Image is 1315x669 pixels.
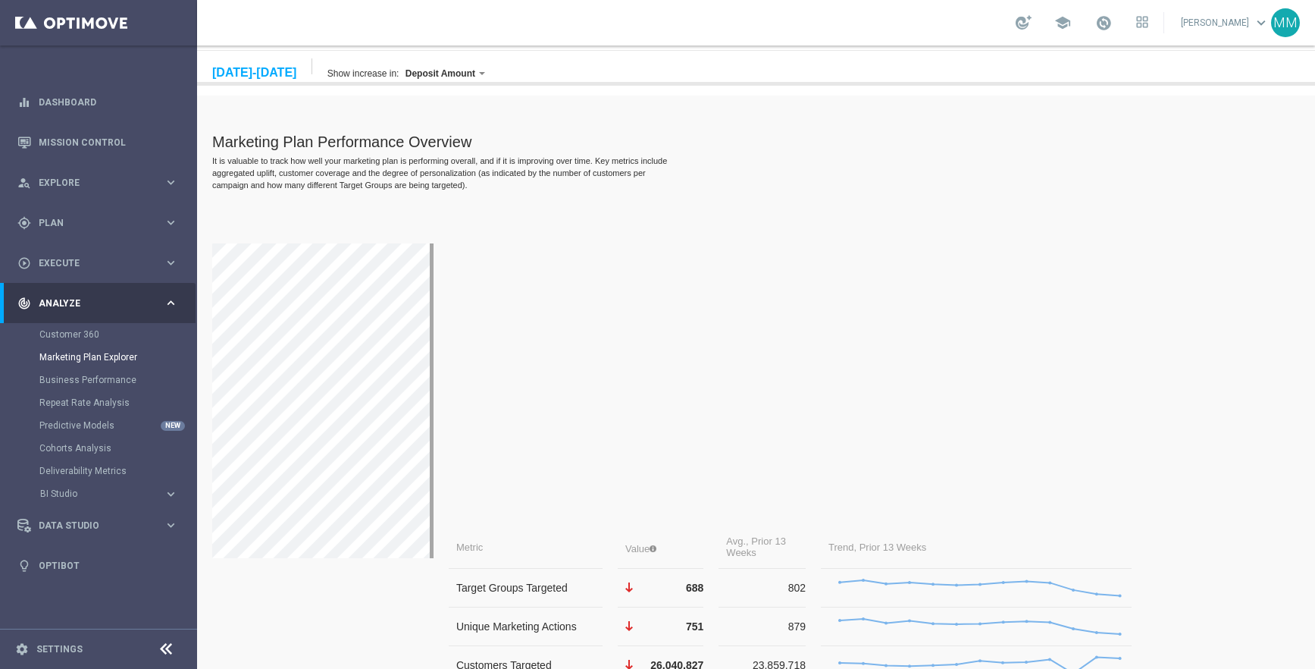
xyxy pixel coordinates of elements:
div: 688 [428,536,506,548]
a: Business Performance [39,374,158,386]
i: person_search [17,176,31,190]
i: track_changes [17,297,31,310]
div: Mission Control [17,122,178,162]
i: play_circle_outline [17,256,31,270]
span: Execute [39,259,164,268]
div: NEW [161,421,185,431]
a: Cohorts Analysis [39,442,158,454]
span: BI Studio [40,489,149,498]
span: school [1054,14,1071,31]
td: Target Groups Targeted [252,523,405,562]
th: Metric [252,490,405,523]
div: BI Studio [40,489,164,498]
span: Analyze [39,299,164,308]
div: Dashboard [17,82,178,122]
div: Plan [17,216,164,230]
button: gps_fixed Plan keyboard_arrow_right [17,217,179,229]
span: keyboard_arrow_down [1253,14,1270,31]
div: 751 [428,575,506,587]
i: keyboard_arrow_right [164,487,178,501]
a: Deliverability Metrics [39,465,158,477]
div: Explore [17,176,164,190]
div: MM [1271,8,1300,37]
div: 802 [529,536,609,548]
button: Mission Control [17,137,179,149]
i: keyboard_arrow_right [164,518,178,532]
th: Trend, Prior 13 Weeks [624,490,935,523]
a: Dashboard [39,82,178,122]
button: Data Studio keyboard_arrow_right [17,520,179,532]
span: Explore [39,178,164,187]
a: Marketing Plan Explorer [39,351,158,363]
i: keyboard_arrow_right [164,215,178,230]
a: Predictive Models [39,419,158,432]
div: Analyze [17,297,164,310]
div: Optibot [17,545,178,586]
button: person_search Explore keyboard_arrow_right [17,177,179,189]
button: lightbulb Optibot [17,560,179,572]
div: Marketing Plan Performance Overview [15,88,950,105]
button: play_circle_outline Execute keyboard_arrow_right [17,257,179,269]
div: It is valuable to track how well your marketing plan is performing overall, and if it is improvin... [15,109,474,146]
div: Arrows indicate change relative to the previous week. [452,500,459,507]
a: [PERSON_NAME]keyboard_arrow_down [1179,11,1271,34]
label: Deposit Amount [208,23,278,33]
i: equalizer [17,96,31,109]
i: lightbulb [17,559,31,573]
div: Marketing Plan Explorer [39,346,196,369]
i: settings [15,642,29,656]
div: Predictive Models [39,414,196,437]
a: Mission Control [39,122,178,162]
a: Customer 360 [39,328,158,341]
div: Data Studio [17,519,164,532]
a: Optibot [39,545,178,586]
td: Customers Targeted [252,601,405,639]
th: Avg., Prior 13 Weeks [521,490,609,523]
span: Data Studio [39,521,164,530]
div: Business Performance [39,369,196,391]
div: Repeat Rate Analysis [39,391,196,414]
div: Deliverability Metrics [39,460,196,482]
div: [DATE]-[DATE] [15,20,99,34]
td: Unique Marketing Actions [252,562,405,601]
i: keyboard_arrow_right [164,175,178,190]
i: gps_fixed [17,216,31,230]
button: track_changes Analyze keyboard_arrow_right [17,297,179,309]
div: Customer 360 [39,323,196,346]
div: 879 [529,575,609,587]
button: equalizer Dashboard [17,96,179,108]
div: 23,859,718 [529,614,609,626]
span: Plan [39,218,164,228]
i: keyboard_arrow_right [164,296,178,310]
div: Execute [17,256,164,270]
div: BI Studio [39,482,196,505]
div: 26,040,827 [428,614,506,626]
i: keyboard_arrow_right [164,256,178,270]
a: Repeat Rate Analysis [39,397,158,409]
div: Cohorts Analysis [39,437,196,460]
div: Value [428,495,459,509]
a: Settings [36,645,83,654]
span: Show increase in: [118,23,288,33]
button: BI Studio keyboard_arrow_right [39,488,179,500]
